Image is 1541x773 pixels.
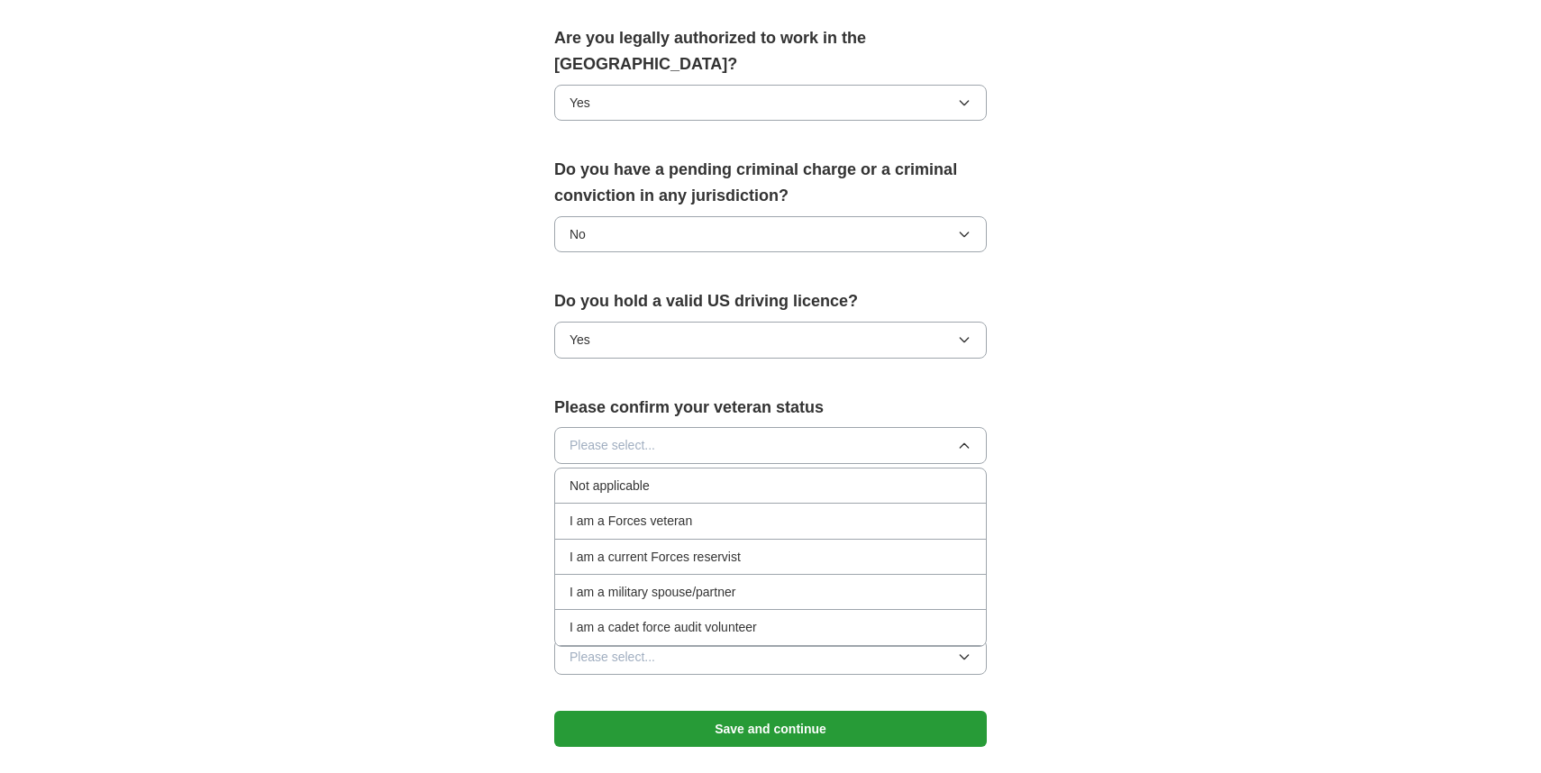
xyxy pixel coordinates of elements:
span: I am a military spouse/partner [570,582,735,602]
button: Please select... [554,639,987,675]
span: No [570,224,586,244]
span: Yes [570,93,590,113]
button: Yes [554,85,987,121]
label: Are you legally authorized to work in the [GEOGRAPHIC_DATA]? [554,25,987,77]
label: Do you hold a valid US driving licence? [554,288,987,314]
label: Do you have a pending criminal charge or a criminal conviction in any jurisdiction? [554,157,987,209]
button: Please select... [554,427,987,463]
label: Please confirm your veteran status [554,395,987,421]
span: Please select... [570,647,655,667]
span: Yes [570,330,590,350]
button: Save and continue [554,711,987,747]
span: I am a current Forces reservist [570,547,741,567]
span: Please select... [570,435,655,455]
button: Yes [554,322,987,358]
span: I am a Forces veteran [570,511,692,531]
span: I am a cadet force audit volunteer [570,617,757,637]
span: Not applicable [570,476,650,496]
button: No [554,216,987,252]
